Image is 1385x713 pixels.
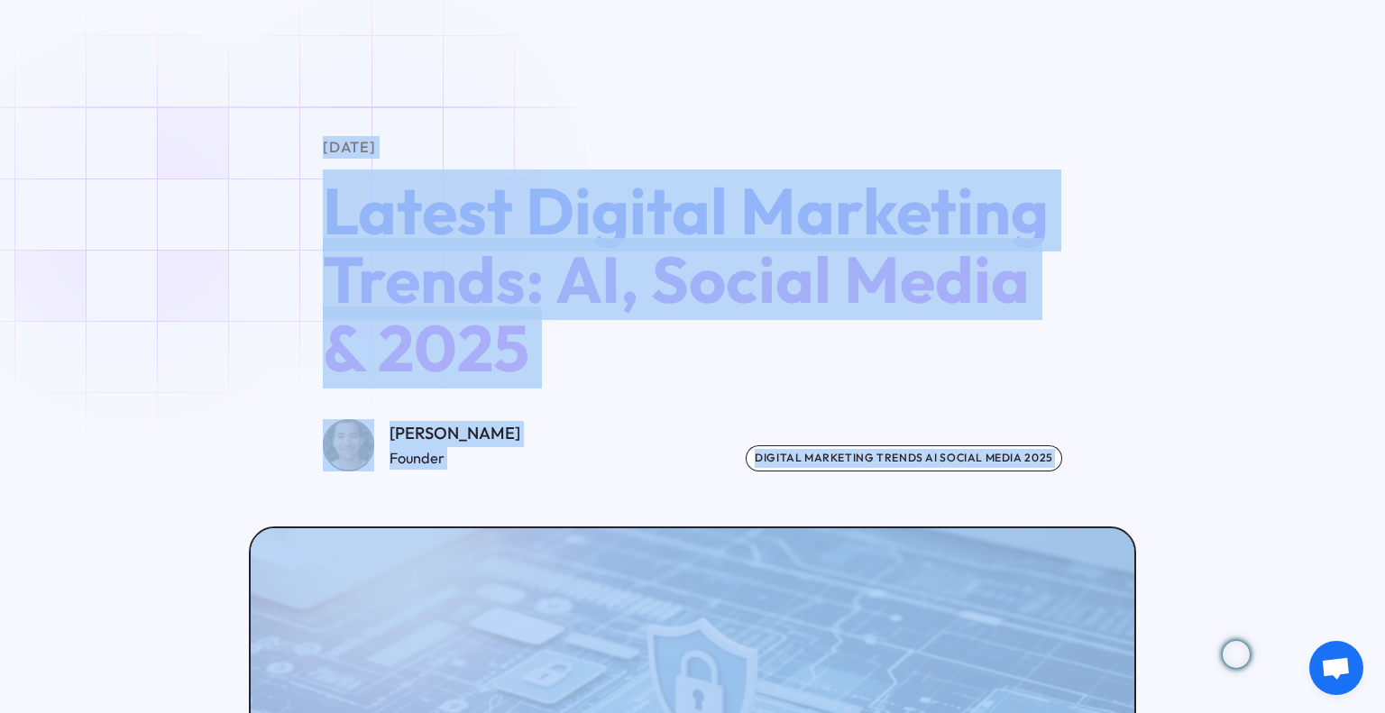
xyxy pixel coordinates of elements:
span: Latest Digital Marketing Trends: AI, Social Media & 2025 [323,169,1049,388]
div: Open chat [1309,641,1363,695]
div: Founder [390,447,520,470]
div: Digital Marketing trends ai social media 2025 [746,445,1062,471]
div: [PERSON_NAME] [390,421,520,447]
div: [DATE] [323,136,1062,159]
